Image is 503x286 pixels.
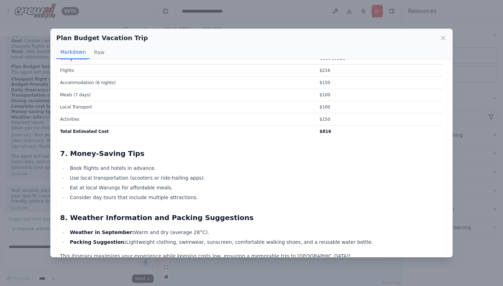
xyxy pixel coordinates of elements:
li: Use local transportation (scooters or ride-hailing apps). [68,174,443,182]
td: Accommodation (6 nights) [60,76,315,89]
h2: Plan Budget Vacation Trip [56,33,148,43]
p: This itinerary maximizes your experience while keeping costs low, ensuring a memorable trip to [G... [60,252,443,260]
li: Book flights and hotels in advance. [68,164,443,172]
h2: 8. Weather Information and Packing Suggestions [60,213,443,223]
td: Meals (7 days) [60,89,315,101]
td: $150 [315,76,443,89]
td: $150 [315,113,443,125]
li: Consider day tours that include multiple attractions. [68,193,443,202]
strong: Total Estimated Cost [60,129,109,134]
td: Local Transport [60,101,315,113]
strong: Weather in September: [70,229,134,235]
td: $216 [315,64,443,76]
td: $100 [315,89,443,101]
th: Component [60,55,315,65]
th: Cost (USD) [315,55,443,65]
strong: $816 [320,129,331,134]
li: Lightweight clothing, swimwear, sunscreen, comfortable walking shoes, and a reusable water bottle. [68,238,443,246]
td: Flights [60,64,315,76]
button: Markdown [56,46,90,59]
li: Eat at local Warungs for affordable meals. [68,183,443,192]
strong: Packing Suggestion: [70,239,126,245]
h2: 7. Money-Saving Tips [60,149,443,158]
button: Raw [90,46,108,59]
td: $100 [315,101,443,113]
td: Activities [60,113,315,125]
li: Warm and dry (average 28°C). [68,228,443,236]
